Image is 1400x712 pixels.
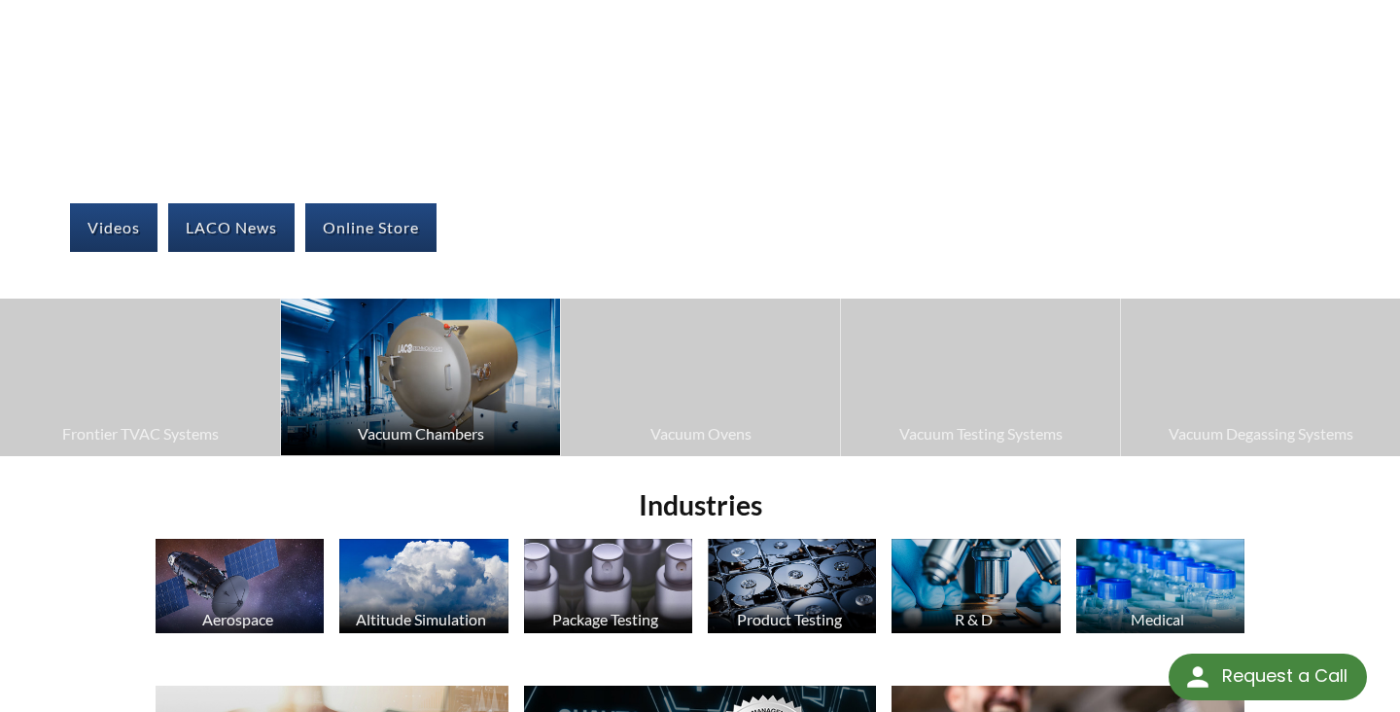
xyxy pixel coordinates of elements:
[889,610,1058,628] div: R & D
[524,539,692,633] img: Perfume Bottles image
[841,299,1120,455] a: Vacuum Testing Systems
[336,610,506,628] div: Altitude Simulation
[1076,539,1244,639] a: Medical Medication Bottles image
[10,421,270,446] span: Frontier TVAC Systems
[153,610,322,628] div: Aerospace
[524,539,692,639] a: Package Testing Perfume Bottles image
[70,203,157,252] a: Videos
[305,203,437,252] a: Online Store
[1121,299,1400,455] a: Vacuum Degassing Systems
[521,610,690,628] div: Package Testing
[1182,661,1213,693] img: round button
[1169,654,1367,700] div: Request a Call
[339,539,507,639] a: Altitude Simulation Altitude Simulation, Clouds
[708,539,876,639] a: Product Testing Hard Drives image
[892,539,1060,633] img: Microscope image
[148,487,1252,523] h2: Industries
[1073,610,1242,628] div: Medical
[851,421,1110,446] span: Vacuum Testing Systems
[892,539,1060,639] a: R & D Microscope image
[1076,539,1244,633] img: Medication Bottles image
[561,299,840,455] a: Vacuum Ovens
[281,299,560,455] img: Vacuum Chamber image
[705,610,874,628] div: Product Testing
[571,421,830,446] span: Vacuum Ovens
[168,203,295,252] a: LACO News
[291,421,550,446] span: Vacuum Chambers
[339,539,507,633] img: Altitude Simulation, Clouds
[1222,654,1347,698] div: Request a Call
[156,539,324,633] img: Satellite image
[708,539,876,633] img: Hard Drives image
[1131,421,1390,446] span: Vacuum Degassing Systems
[281,299,560,455] a: Vacuum Chambers
[156,539,324,639] a: Aerospace Satellite image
